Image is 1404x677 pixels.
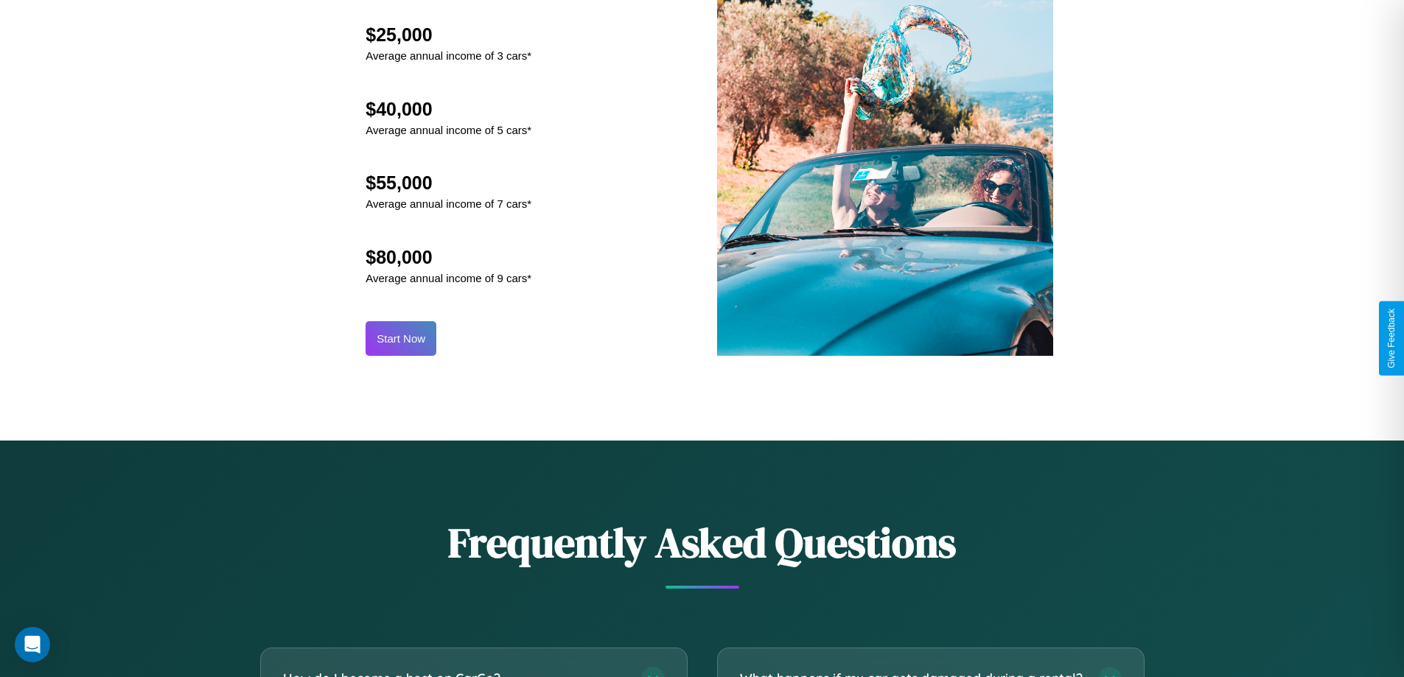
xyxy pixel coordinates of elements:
[366,99,531,120] h2: $40,000
[15,627,50,662] div: Open Intercom Messenger
[1386,309,1397,368] div: Give Feedback
[366,120,531,140] p: Average annual income of 5 cars*
[366,194,531,214] p: Average annual income of 7 cars*
[366,247,531,268] h2: $80,000
[260,514,1145,571] h2: Frequently Asked Questions
[366,321,436,356] button: Start Now
[366,24,531,46] h2: $25,000
[366,172,531,194] h2: $55,000
[366,46,531,66] p: Average annual income of 3 cars*
[366,268,531,288] p: Average annual income of 9 cars*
